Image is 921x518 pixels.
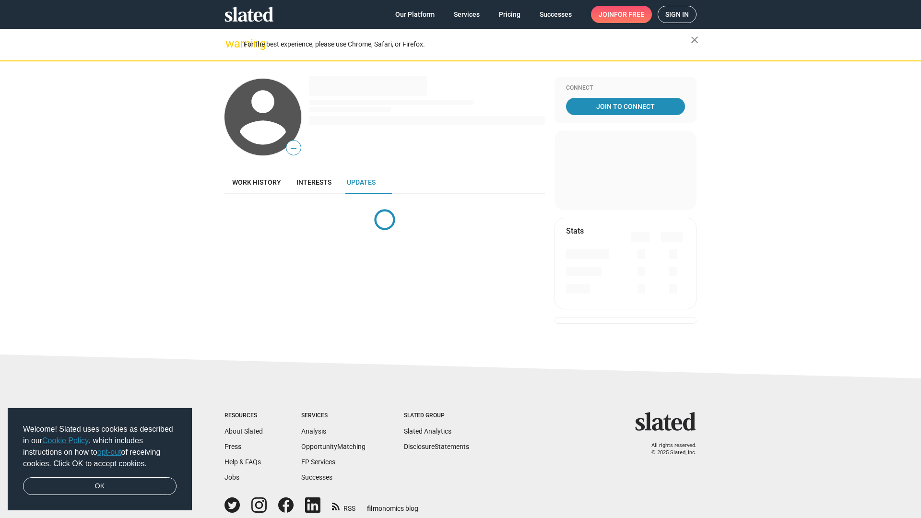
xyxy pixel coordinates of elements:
span: Join To Connect [568,98,683,115]
span: Join [599,6,644,23]
a: Successes [532,6,579,23]
a: Updates [339,171,383,194]
span: Work history [232,178,281,186]
span: Welcome! Slated uses cookies as described in our , which includes instructions on how to of recei... [23,424,177,470]
a: opt-out [97,448,121,456]
span: Updates [347,178,376,186]
a: About Slated [224,427,263,435]
a: Press [224,443,241,450]
div: Connect [566,84,685,92]
a: OpportunityMatching [301,443,366,450]
div: Services [301,412,366,420]
span: for free [614,6,644,23]
span: Our Platform [395,6,435,23]
a: Help & FAQs [224,458,261,466]
a: Join To Connect [566,98,685,115]
a: Our Platform [388,6,442,23]
span: Interests [296,178,331,186]
a: DisclosureStatements [404,443,469,450]
a: Jobs [224,473,239,481]
mat-icon: warning [225,38,237,49]
div: For the best experience, please use Chrome, Safari, or Firefox. [244,38,691,51]
a: Cookie Policy [42,436,89,445]
span: Pricing [499,6,520,23]
mat-icon: close [689,34,700,46]
a: Interests [289,171,339,194]
span: Services [454,6,480,23]
a: Sign in [658,6,697,23]
div: cookieconsent [8,408,192,511]
a: Joinfor free [591,6,652,23]
a: Pricing [491,6,528,23]
a: Successes [301,473,332,481]
span: Sign in [665,6,689,23]
a: dismiss cookie message [23,477,177,495]
mat-card-title: Stats [566,226,584,236]
p: All rights reserved. © 2025 Slated, Inc. [641,442,697,456]
span: Successes [540,6,572,23]
a: Analysis [301,427,326,435]
div: Slated Group [404,412,469,420]
a: Services [446,6,487,23]
span: film [367,505,378,512]
a: Slated Analytics [404,427,451,435]
span: — [286,142,301,154]
div: Resources [224,412,263,420]
a: Work history [224,171,289,194]
a: RSS [332,498,355,513]
a: EP Services [301,458,335,466]
a: filmonomics blog [367,496,418,513]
